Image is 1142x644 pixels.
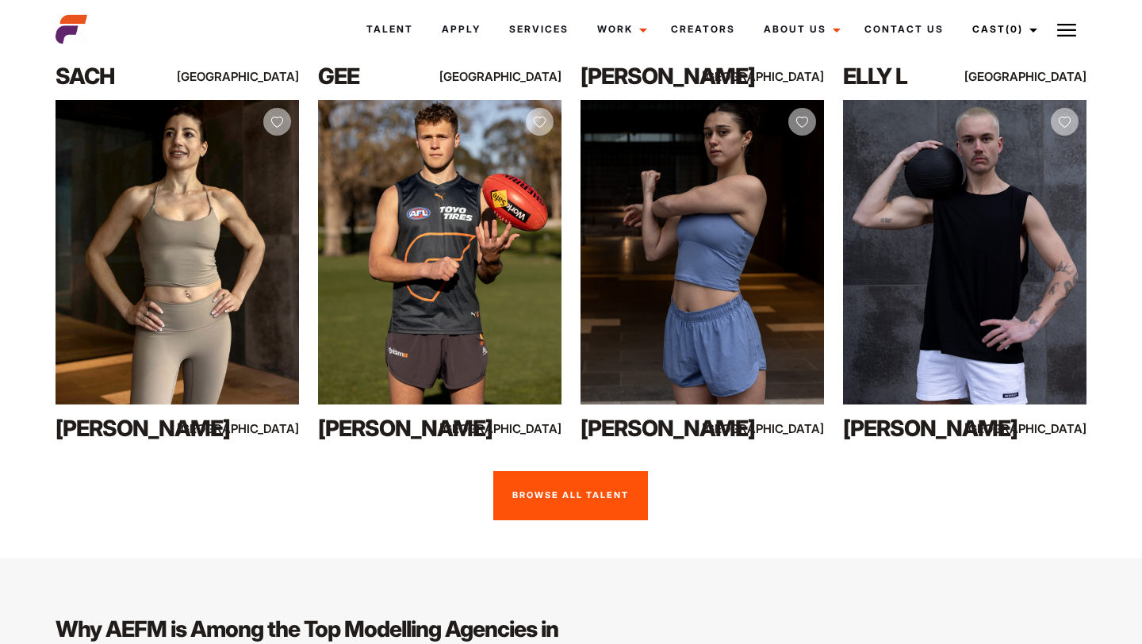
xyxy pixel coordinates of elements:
[958,8,1047,51] a: Cast(0)
[751,419,824,439] div: [GEOGRAPHIC_DATA]
[493,471,648,520] a: Browse all talent
[56,60,201,92] div: Sach
[318,412,464,444] div: [PERSON_NAME]
[583,8,657,51] a: Work
[226,67,299,86] div: [GEOGRAPHIC_DATA]
[1014,419,1086,439] div: [GEOGRAPHIC_DATA]
[581,412,726,444] div: [PERSON_NAME]
[495,8,583,51] a: Services
[352,8,427,51] a: Talent
[489,419,561,439] div: [GEOGRAPHIC_DATA]
[843,60,989,92] div: Elly L
[56,13,87,45] img: cropped-aefm-brand-fav-22-square.png
[751,67,824,86] div: [GEOGRAPHIC_DATA]
[1057,21,1076,40] img: Burger icon
[843,412,989,444] div: [PERSON_NAME]
[850,8,958,51] a: Contact Us
[489,67,561,86] div: [GEOGRAPHIC_DATA]
[226,419,299,439] div: [GEOGRAPHIC_DATA]
[318,60,464,92] div: Gee
[657,8,749,51] a: Creators
[581,60,726,92] div: [PERSON_NAME]
[1006,23,1023,35] span: (0)
[427,8,495,51] a: Apply
[1014,67,1086,86] div: [GEOGRAPHIC_DATA]
[749,8,850,51] a: About Us
[56,412,201,444] div: [PERSON_NAME]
